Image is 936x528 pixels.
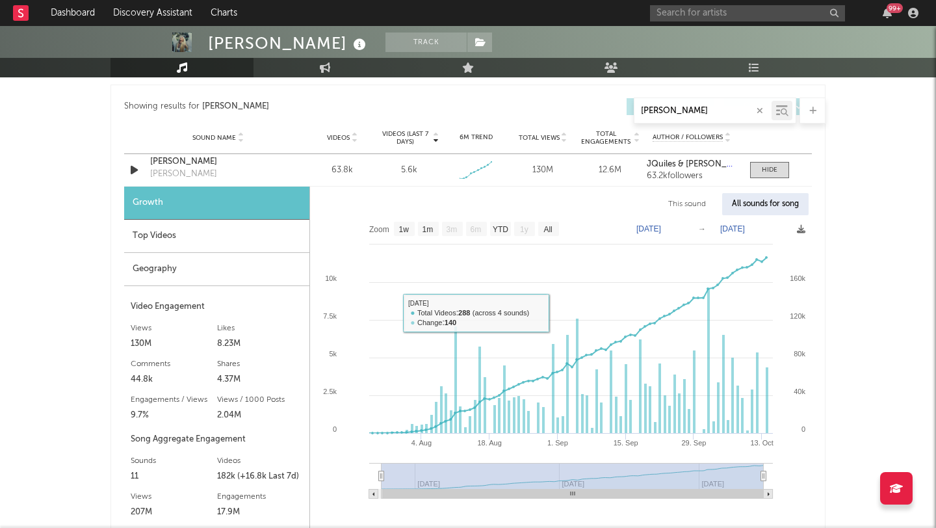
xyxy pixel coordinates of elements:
div: 130M [131,336,217,352]
div: 130M [513,164,573,177]
div: 6M Trend [446,133,506,142]
text: 1. Sep [547,439,568,447]
a: JQuiles & [PERSON_NAME] [647,160,737,169]
div: 182k (+16.8k Last 7d) [217,469,304,484]
div: Engagements / Views [131,392,217,408]
div: 9.7% [131,408,217,423]
strong: JQuiles & [PERSON_NAME] [647,160,753,168]
div: 63.8k [312,164,372,177]
text: 5k [329,350,337,358]
div: Videos [217,453,304,469]
text: 6m [471,225,482,234]
button: 99+ [883,8,892,18]
div: Engagements [217,489,304,505]
div: Growth [124,187,309,220]
text: 80k [794,350,805,358]
text: All [543,225,552,234]
text: 120k [790,312,805,320]
div: 11 [131,469,217,484]
text: 1w [399,225,409,234]
text: 29. Sep [681,439,706,447]
text: 2.5k [323,388,337,395]
span: Videos (last 7 days) [379,130,432,146]
div: [PERSON_NAME] [208,33,369,54]
text: Zoom [369,225,389,234]
span: Sound Name [192,134,236,142]
div: All sounds for song [722,193,809,215]
text: 1y [520,225,528,234]
text: 10k [325,274,337,282]
span: Total Engagements [580,130,632,146]
div: Top Videos [124,220,309,253]
div: 8.23M [217,336,304,352]
div: [PERSON_NAME] [150,168,217,181]
div: 99 + [887,3,903,13]
div: 5.6k [401,164,417,177]
span: Videos [327,134,350,142]
text: 13. Oct [750,439,773,447]
div: Video Engagement [131,299,303,315]
div: Views / 1000 Posts [217,392,304,408]
div: Geography [124,253,309,286]
div: Song Aggregate Engagement [131,432,303,447]
text: → [698,224,706,233]
button: Track [385,33,467,52]
div: Comments [131,356,217,372]
div: 17.9M [217,505,304,520]
text: 40k [794,388,805,395]
span: Total Views [519,134,560,142]
div: Sounds [131,453,217,469]
text: 4. Aug [411,439,432,447]
text: [DATE] [636,224,661,233]
text: 160k [790,274,805,282]
input: Search by song name or URL [634,106,772,116]
div: 2.04M [217,408,304,423]
div: Views [131,321,217,336]
a: [PERSON_NAME] [150,155,286,168]
input: Search for artists [650,5,845,21]
div: 12.6M [580,164,640,177]
div: 4.37M [217,372,304,388]
text: 0 [801,425,805,433]
text: 3m [447,225,458,234]
div: This sound [658,193,716,215]
div: Likes [217,321,304,336]
text: 15. Sep [614,439,638,447]
div: 63.2k followers [647,172,737,181]
div: Views [131,489,217,505]
text: 18. Aug [478,439,502,447]
text: 0 [333,425,337,433]
div: 207M [131,505,217,520]
span: Author / Followers [653,133,723,142]
text: [DATE] [720,224,745,233]
div: 44.8k [131,372,217,388]
div: Shares [217,356,304,372]
text: YTD [493,225,508,234]
text: 1m [422,225,434,234]
text: 7.5k [323,312,337,320]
